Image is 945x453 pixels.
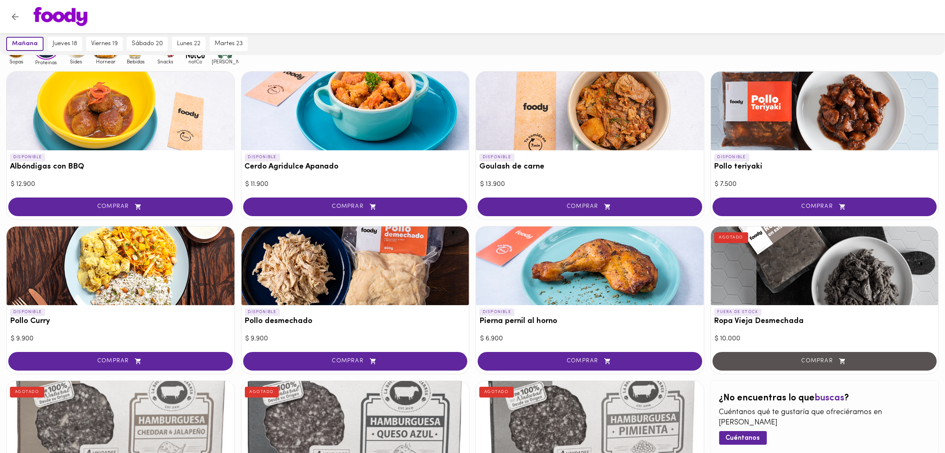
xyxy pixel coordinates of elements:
span: Cuéntanos [726,434,760,442]
span: Bebidas [122,59,149,64]
p: DISPONIBLE [714,154,749,161]
p: DISPONIBLE [479,308,515,316]
p: DISPONIBLE [10,154,45,161]
p: DISPONIBLE [245,154,280,161]
button: COMPRAR [713,198,937,216]
div: $ 9.900 [11,334,230,344]
span: martes 23 [215,40,243,48]
span: COMPRAR [19,358,222,365]
div: $ 13.900 [480,180,700,189]
button: martes 23 [210,37,248,51]
span: mañana [12,40,38,48]
div: AGOTADO [479,387,514,398]
span: notCo [182,59,209,64]
div: Ropa Vieja Desmechada [711,226,939,305]
h3: Albóndigas con BBQ [10,163,231,171]
span: Sides [63,59,89,64]
span: COMPRAR [19,203,222,210]
button: COMPRAR [8,198,233,216]
p: Cuéntanos qué te gustaría que ofreciéramos en [PERSON_NAME] [719,407,930,429]
div: Pollo Curry [7,226,234,305]
div: $ 12.900 [11,180,230,189]
h3: Pierna pernil al horno [479,317,701,326]
span: Snacks [152,59,179,64]
h3: Cerdo Agridulce Apanado [245,163,466,171]
img: logo.png [34,7,87,26]
button: Cuéntanos [719,431,767,445]
div: $ 10.000 [715,334,935,344]
span: COMPRAR [723,203,927,210]
span: COMPRAR [254,203,457,210]
span: COMPRAR [488,358,692,365]
div: $ 11.900 [246,180,465,189]
span: buscas [815,393,845,403]
button: COMPRAR [243,352,468,371]
div: $ 9.900 [246,334,465,344]
span: lunes 22 [177,40,201,48]
button: COMPRAR [243,198,468,216]
p: FUERA DE STOCK [714,308,762,316]
span: Sopas [3,59,30,64]
button: lunes 22 [172,37,205,51]
p: DISPONIBLE [479,154,515,161]
span: COMPRAR [488,203,692,210]
div: AGOTADO [245,387,279,398]
button: sábado 20 [127,37,168,51]
div: Pollo teriyaki [711,72,939,150]
div: Pollo desmechado [242,226,469,305]
div: AGOTADO [10,387,44,398]
h3: Ropa Vieja Desmechada [714,317,935,326]
div: $ 6.900 [480,334,700,344]
span: jueves 18 [53,40,77,48]
h3: Goulash de carne [479,163,701,171]
h2: ¿No encuentras lo que ? [719,393,930,403]
div: Cerdo Agridulce Apanado [242,72,469,150]
span: COMPRAR [254,358,457,365]
span: sábado 20 [132,40,163,48]
button: COMPRAR [478,352,702,371]
span: Proteinas [33,60,60,65]
div: Pierna pernil al horno [476,226,704,305]
button: Volver [5,7,25,27]
iframe: Messagebird Livechat Widget [897,405,937,445]
button: jueves 18 [48,37,82,51]
h3: Pollo teriyaki [714,163,935,171]
span: [PERSON_NAME] [212,59,239,64]
span: Hornear [92,59,119,64]
p: DISPONIBLE [245,308,280,316]
p: DISPONIBLE [10,308,45,316]
button: viernes 19 [86,37,123,51]
h3: Pollo desmechado [245,317,466,326]
div: Albóndigas con BBQ [7,72,234,150]
span: viernes 19 [91,40,118,48]
div: Goulash de carne [476,72,704,150]
div: $ 7.500 [715,180,935,189]
button: COMPRAR [478,198,702,216]
div: AGOTADO [714,232,749,243]
button: mañana [6,37,44,51]
button: COMPRAR [8,352,233,371]
h3: Pollo Curry [10,317,231,326]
